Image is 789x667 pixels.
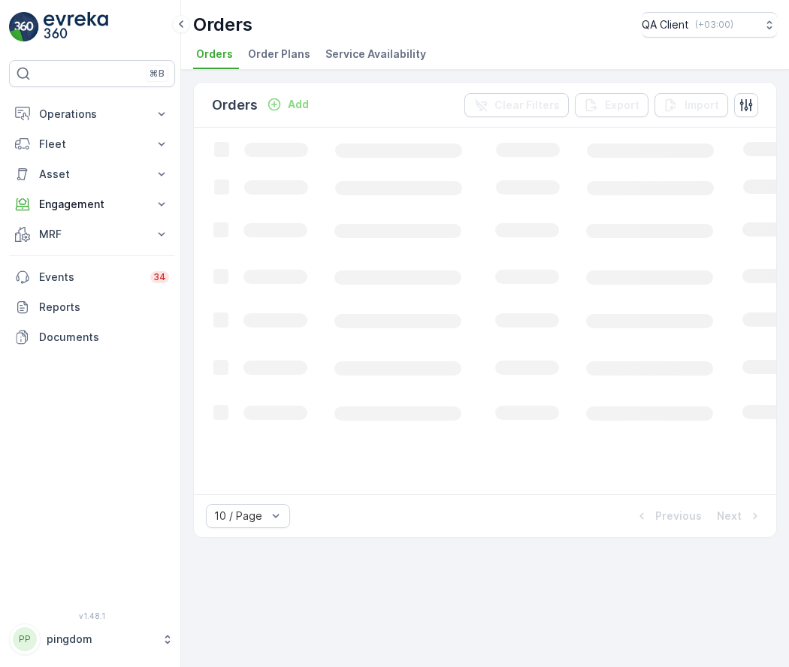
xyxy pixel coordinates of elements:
[39,107,145,122] p: Operations
[655,509,702,524] p: Previous
[9,262,175,292] a: Events34
[9,623,175,655] button: PPpingdom
[39,167,145,182] p: Asset
[39,270,141,285] p: Events
[642,12,777,38] button: QA Client(+03:00)
[717,509,742,524] p: Next
[39,137,145,152] p: Fleet
[715,507,764,525] button: Next
[685,98,719,113] p: Import
[9,159,175,189] button: Asset
[193,13,252,37] p: Orders
[325,47,426,62] span: Service Availability
[39,330,169,345] p: Documents
[44,12,108,42] img: logo_light-DOdMpM7g.png
[9,129,175,159] button: Fleet
[494,98,560,113] p: Clear Filters
[39,197,145,212] p: Engagement
[47,632,154,647] p: pingdom
[288,97,309,112] p: Add
[9,12,39,42] img: logo
[212,95,258,116] p: Orders
[248,47,310,62] span: Order Plans
[575,93,648,117] button: Export
[153,271,166,283] p: 34
[633,507,703,525] button: Previous
[9,99,175,129] button: Operations
[9,292,175,322] a: Reports
[39,300,169,315] p: Reports
[9,322,175,352] a: Documents
[261,95,315,113] button: Add
[605,98,639,113] p: Export
[464,93,569,117] button: Clear Filters
[9,611,175,620] span: v 1.48.1
[196,47,233,62] span: Orders
[13,627,37,651] div: PP
[654,93,728,117] button: Import
[9,219,175,249] button: MRF
[39,227,145,242] p: MRF
[642,17,689,32] p: QA Client
[695,19,733,31] p: ( +03:00 )
[150,68,165,80] p: ⌘B
[9,189,175,219] button: Engagement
